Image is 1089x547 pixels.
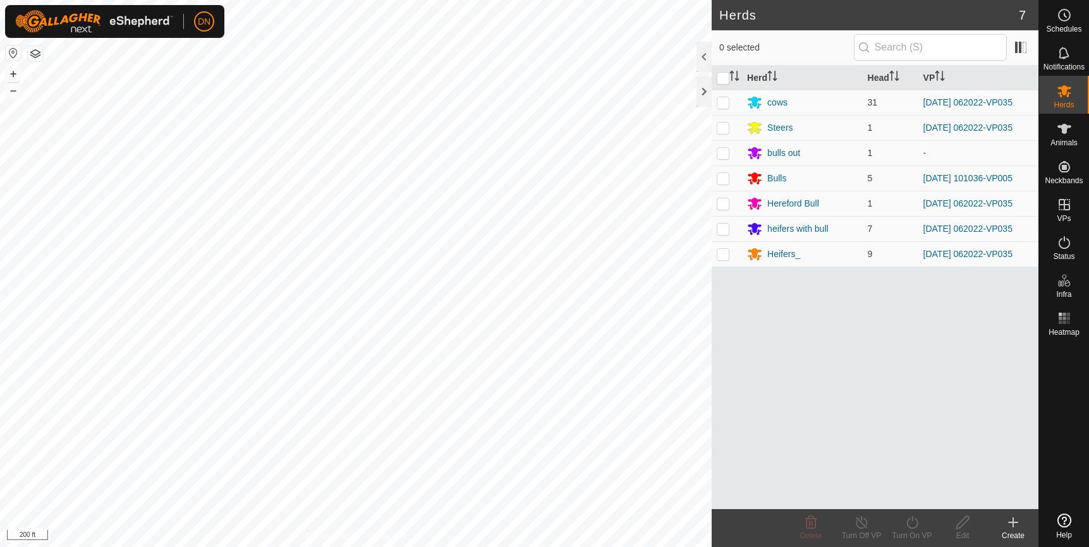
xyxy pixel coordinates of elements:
[1045,177,1083,184] span: Neckbands
[923,173,1013,183] a: [DATE] 101036-VP005
[15,10,173,33] img: Gallagher Logo
[868,148,873,158] span: 1
[729,73,739,83] p-sorticon: Activate to sort
[767,248,800,261] div: Heifers_
[6,66,21,81] button: +
[1046,25,1081,33] span: Schedules
[800,531,822,540] span: Delete
[918,140,1038,165] td: -
[868,173,873,183] span: 5
[935,73,945,83] p-sorticon: Activate to sort
[719,8,1019,23] h2: Herds
[868,123,873,133] span: 1
[937,530,988,541] div: Edit
[1056,291,1071,298] span: Infra
[767,222,829,236] div: heifers with bull
[988,530,1038,541] div: Create
[923,123,1013,133] a: [DATE] 062022-VP035
[1050,139,1078,147] span: Animals
[868,97,878,107] span: 31
[1039,508,1089,544] a: Help
[923,198,1013,208] a: [DATE] 062022-VP035
[6,83,21,98] button: –
[6,45,21,61] button: Reset Map
[1053,253,1074,260] span: Status
[767,197,819,210] div: Hereford Bull
[767,172,786,185] div: Bulls
[868,224,873,234] span: 7
[767,96,788,109] div: cows
[1057,215,1071,222] span: VPs
[1043,63,1085,71] span: Notifications
[923,249,1013,259] a: [DATE] 062022-VP035
[1019,6,1026,25] span: 7
[742,66,862,90] th: Herd
[767,121,793,135] div: Steers
[306,531,353,542] a: Privacy Policy
[767,73,777,83] p-sorticon: Activate to sort
[28,46,43,61] button: Map Layers
[918,66,1038,90] th: VP
[887,530,937,541] div: Turn On VP
[198,15,210,28] span: DN
[868,198,873,208] span: 1
[923,224,1013,234] a: [DATE] 062022-VP035
[1056,531,1072,539] span: Help
[368,531,406,542] a: Contact Us
[923,97,1013,107] a: [DATE] 062022-VP035
[889,73,899,83] p-sorticon: Activate to sort
[868,249,873,259] span: 9
[836,530,887,541] div: Turn Off VP
[719,41,854,54] span: 0 selected
[863,66,918,90] th: Head
[854,34,1007,61] input: Search (S)
[767,147,800,160] div: bulls out
[1049,328,1080,336] span: Heatmap
[1054,101,1074,109] span: Herds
